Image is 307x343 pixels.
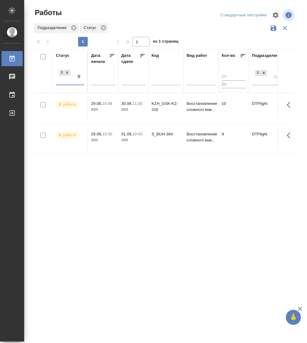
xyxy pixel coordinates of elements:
[222,73,246,81] input: От
[58,69,71,76] div: В работе
[80,23,108,33] div: Статус
[33,8,62,18] span: Работы
[152,101,181,113] div: KZH_GSK-KZ-316
[83,25,98,31] p: Статус
[59,132,76,138] p: В работе
[54,131,84,139] div: Исполнитель выполняет работу
[91,132,102,136] p: 29.08,
[102,132,112,136] p: 15:00
[132,132,142,136] p: 10:00
[283,98,298,112] button: Здесь прячутся важные кнопки
[187,101,216,113] p: Восстановление сложного мак...
[249,98,284,119] td: DTPlight
[121,107,145,113] p: 2025
[59,102,76,108] p: В работе
[249,128,284,149] td: DTPlight
[219,98,249,119] td: 10
[56,53,70,59] div: Статус
[187,131,216,143] p: Восстановление сложного мак...
[268,8,283,22] span: Настроить таблицу
[219,11,268,20] div: split button
[252,53,283,59] div: Подразделение
[121,101,132,106] p: 30.08,
[121,132,132,136] p: 01.09,
[152,131,181,137] div: S_BUH-384
[283,128,298,143] button: Здесь прячутся важные кнопки
[283,9,296,21] span: Посмотреть информацию
[255,70,260,76] div: DTPlight
[54,101,84,109] div: Исполнитель выполняет работу
[38,25,69,31] p: Подразделение
[286,310,301,325] button: 🙏
[222,53,235,59] div: Кол-во
[222,80,246,88] input: До
[102,101,112,106] p: 15:48
[121,137,145,143] p: 2025
[132,101,142,106] p: 11:00
[152,53,159,59] div: Код
[91,53,109,65] div: Дата начала
[279,22,291,34] button: Сбросить фильтры
[288,311,299,324] span: 🙏
[254,69,268,77] div: DTPlight
[91,101,102,106] p: 29.08,
[34,23,79,33] div: Подразделение
[187,53,207,59] div: Вид работ
[59,70,64,76] div: В работе
[153,38,178,47] span: из 1 страниц
[91,137,115,143] p: 2025
[268,22,279,34] button: Сохранить фильтры
[91,107,115,113] p: 2025
[219,128,249,149] td: 9
[121,53,139,65] div: Дата сдачи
